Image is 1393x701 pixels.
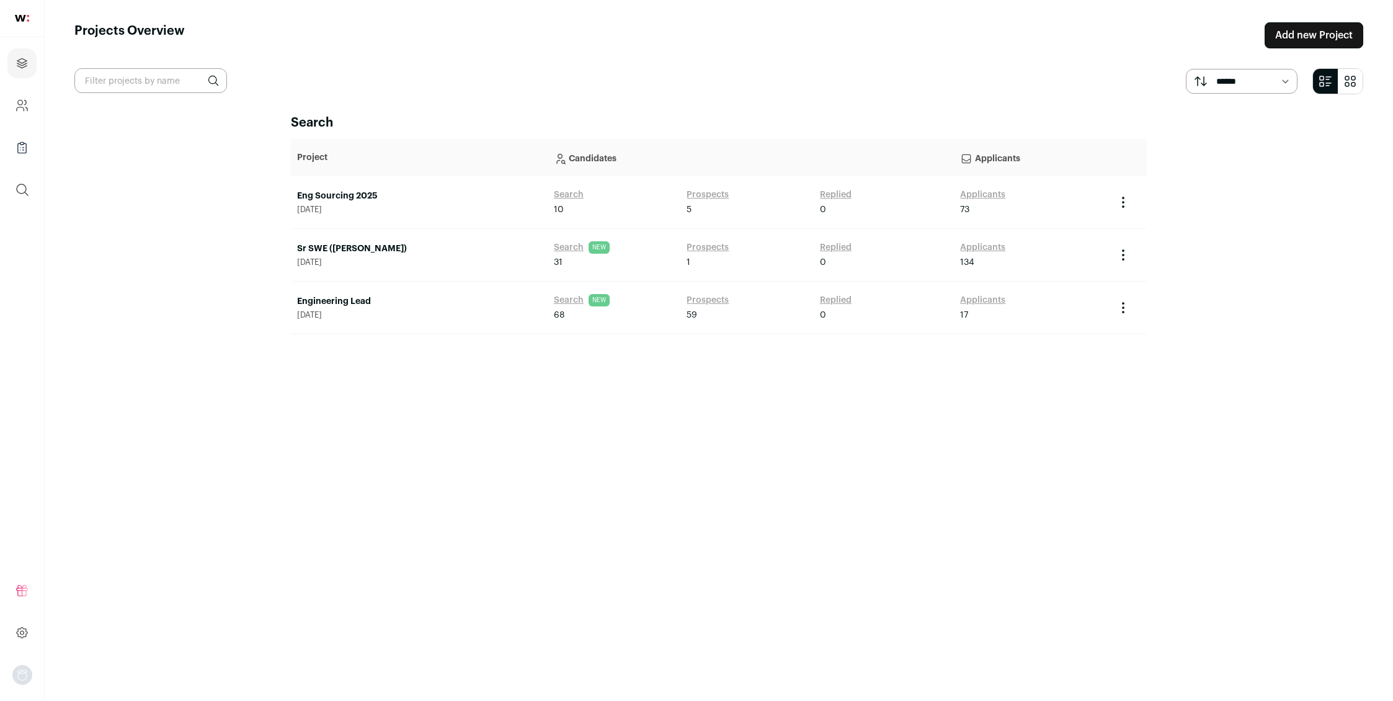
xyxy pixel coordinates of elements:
[687,203,692,216] span: 5
[1116,300,1131,315] button: Project Actions
[297,295,541,308] a: Engineering Lead
[12,665,32,685] button: Open dropdown
[820,294,852,306] a: Replied
[297,310,541,320] span: [DATE]
[960,189,1005,201] a: Applicants
[7,91,37,120] a: Company and ATS Settings
[74,68,227,93] input: Filter projects by name
[960,256,974,269] span: 134
[1116,248,1131,262] button: Project Actions
[820,241,852,254] a: Replied
[554,309,564,321] span: 68
[589,294,610,306] span: NEW
[820,309,826,321] span: 0
[1116,195,1131,210] button: Project Actions
[297,151,541,164] p: Project
[960,203,969,216] span: 73
[554,203,564,216] span: 10
[7,48,37,78] a: Projects
[1265,22,1363,48] a: Add new Project
[554,189,584,201] a: Search
[687,294,729,306] a: Prospects
[687,241,729,254] a: Prospects
[15,15,29,22] img: wellfound-shorthand-0d5821cbd27db2630d0214b213865d53afaa358527fdda9d0ea32b1df1b89c2c.svg
[554,241,584,254] a: Search
[960,241,1005,254] a: Applicants
[297,205,541,215] span: [DATE]
[297,243,541,255] a: Sr SWE ([PERSON_NAME])
[687,309,697,321] span: 59
[960,309,968,321] span: 17
[74,22,185,48] h1: Projects Overview
[12,665,32,685] img: nopic.png
[554,256,563,269] span: 31
[687,256,690,269] span: 1
[960,294,1005,306] a: Applicants
[820,203,826,216] span: 0
[687,189,729,201] a: Prospects
[820,189,852,201] a: Replied
[960,145,1103,170] p: Applicants
[554,294,584,306] a: Search
[291,114,1147,132] h2: Search
[297,190,541,202] a: Eng Sourcing 2025
[554,145,948,170] p: Candidates
[7,133,37,163] a: Company Lists
[589,241,610,254] span: NEW
[297,257,541,267] span: [DATE]
[820,256,826,269] span: 0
